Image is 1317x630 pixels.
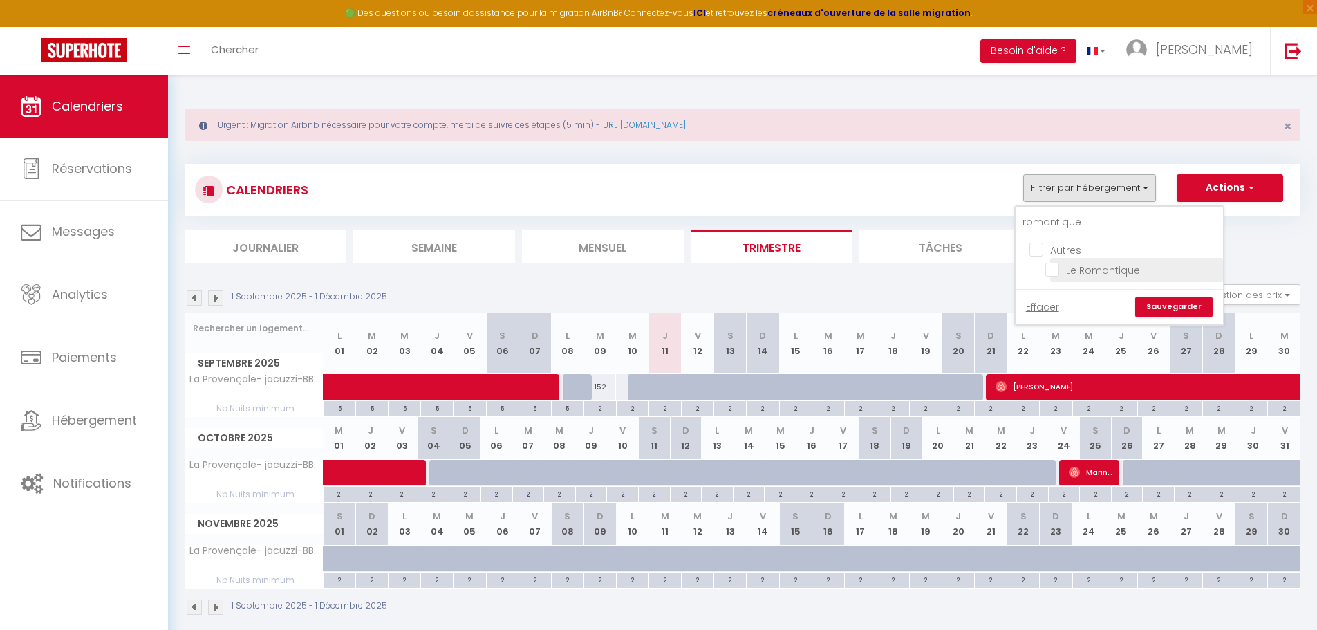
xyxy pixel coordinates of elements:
[1080,417,1112,459] th: 25
[449,417,481,459] th: 05
[1237,417,1269,459] th: 30
[619,424,626,437] abbr: V
[1258,568,1307,620] iframe: Chat
[909,313,942,374] th: 19
[368,510,375,523] abbr: D
[421,313,454,374] th: 04
[745,424,753,437] abbr: M
[1203,401,1235,414] div: 2
[1126,39,1147,60] img: ...
[922,417,954,459] th: 20
[575,417,607,459] th: 09
[486,503,519,545] th: 06
[421,503,454,545] th: 04
[1072,503,1105,545] th: 24
[1143,487,1174,500] div: 2
[544,487,575,500] div: 2
[434,329,440,342] abbr: J
[824,329,832,342] abbr: M
[695,329,701,342] abbr: V
[859,510,863,523] abbr: L
[975,401,1007,414] div: 2
[583,374,616,400] div: 152
[1170,313,1202,374] th: 27
[975,313,1007,374] th: 21
[544,417,576,459] th: 08
[368,329,376,342] abbr: M
[812,401,844,414] div: 2
[693,7,706,19] a: ICI
[583,503,616,545] th: 09
[857,329,865,342] abbr: M
[1137,313,1170,374] th: 26
[727,329,734,342] abbr: S
[844,503,877,545] th: 17
[638,417,670,459] th: 11
[487,401,519,414] div: 5
[193,316,315,341] input: Rechercher un logement...
[185,401,323,416] span: Nb Nuits minimum
[1117,510,1125,523] abbr: M
[942,313,975,374] th: 20
[1251,424,1256,437] abbr: J
[702,417,734,459] th: 13
[353,230,515,263] li: Semaine
[335,424,343,437] abbr: M
[588,424,594,437] abbr: J
[324,573,355,586] div: 2
[324,503,356,545] th: 01
[355,417,386,459] th: 02
[702,487,733,500] div: 2
[891,487,922,500] div: 2
[597,510,604,523] abbr: D
[942,401,974,414] div: 2
[1280,329,1289,342] abbr: M
[522,230,684,263] li: Mensuel
[356,573,388,586] div: 2
[356,503,389,545] th: 02
[923,329,929,342] abbr: V
[1150,510,1158,523] abbr: M
[1087,510,1091,523] abbr: L
[649,313,682,374] th: 11
[628,329,637,342] abbr: M
[844,313,877,374] th: 17
[1014,205,1224,326] div: Filtrer par hébergement
[1061,424,1067,437] abbr: V
[1023,174,1156,202] button: Filtrer par hébergement
[691,230,852,263] li: Trimestre
[600,119,686,131] a: [URL][DOMAIN_NAME]
[1216,510,1222,523] abbr: V
[765,417,796,459] th: 15
[1049,487,1080,500] div: 2
[389,313,421,374] th: 03
[1040,503,1072,545] th: 23
[1170,503,1202,545] th: 27
[889,510,897,523] abbr: M
[324,401,355,414] div: 5
[232,290,387,304] p: 1 Septembre 2025 - 1 Décembre 2025
[1092,424,1099,437] abbr: S
[1268,503,1300,545] th: 30
[779,503,812,545] th: 15
[1268,401,1300,414] div: 2
[988,510,994,523] abbr: V
[812,313,844,374] th: 16
[715,424,719,437] abbr: L
[551,503,583,545] th: 08
[671,487,702,500] div: 2
[465,510,474,523] abbr: M
[1269,487,1300,500] div: 2
[903,424,910,437] abbr: D
[617,401,648,414] div: 2
[499,329,505,342] abbr: S
[1217,424,1226,437] abbr: M
[1157,424,1161,437] abbr: L
[185,428,323,448] span: Octobre 2025
[1177,174,1283,202] button: Actions
[747,503,779,545] th: 14
[386,487,418,500] div: 2
[779,313,812,374] th: 15
[223,174,308,205] h3: CALENDRIERS
[662,329,668,342] abbr: J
